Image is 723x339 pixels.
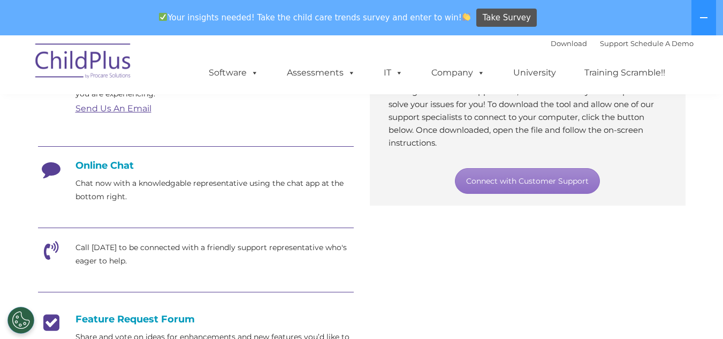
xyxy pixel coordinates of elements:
img: ✅ [159,13,167,21]
a: Take Survey [476,9,537,27]
font: | [551,39,694,48]
img: 👏 [462,13,470,21]
h4: Online Chat [38,160,354,171]
a: Support [600,39,628,48]
button: Cookies Settings [7,307,34,334]
a: Download [551,39,587,48]
p: Chat now with a knowledgable representative using the chat app at the bottom right. [75,177,354,204]
h4: Feature Request Forum [38,313,354,325]
p: Through our secure support tool, we’ll connect to your computer and solve your issues for you! To... [389,85,667,149]
a: Schedule A Demo [630,39,694,48]
a: Assessments [276,62,366,84]
a: IT [373,62,414,84]
a: Company [421,62,496,84]
a: Connect with Customer Support [455,168,600,194]
img: ChildPlus by Procare Solutions [30,36,137,89]
span: Take Survey [483,9,531,27]
a: University [503,62,567,84]
span: Your insights needed! Take the child care trends survey and enter to win! [155,7,475,28]
p: Call [DATE] to be connected with a friendly support representative who's eager to help. [75,241,354,268]
a: Training Scramble!! [574,62,676,84]
a: Software [198,62,269,84]
a: Send Us An Email [75,103,151,114]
